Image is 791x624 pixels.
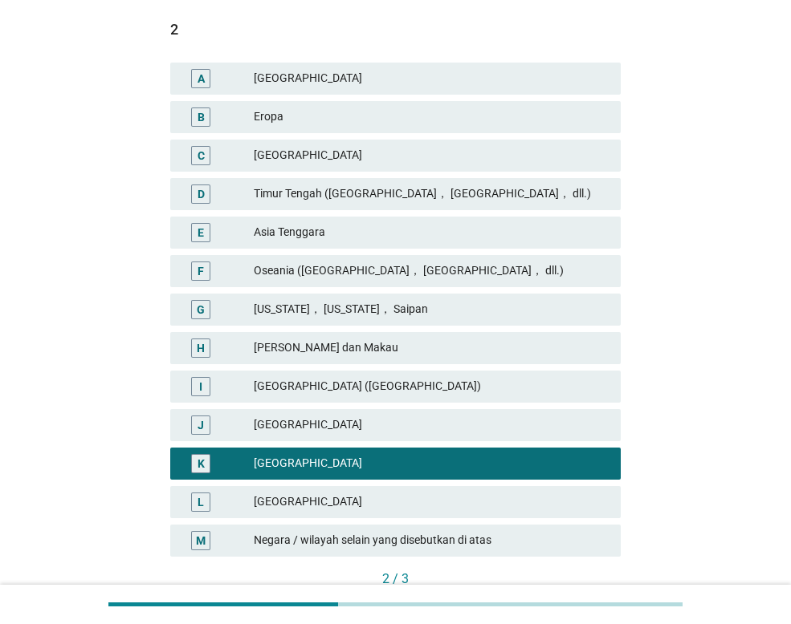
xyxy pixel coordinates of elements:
[254,415,608,435] div: [GEOGRAPHIC_DATA]
[254,300,608,319] div: [US_STATE]， [US_STATE]， Saipan
[196,532,206,549] div: M
[198,70,205,87] div: A
[198,185,205,202] div: D
[197,301,205,318] div: G
[198,224,204,241] div: E
[197,339,205,356] div: H
[254,531,608,550] div: Negara / wilayah selain yang disebutkan di atas
[198,108,205,125] div: B
[254,338,608,358] div: [PERSON_NAME] dan Makau
[198,493,204,510] div: L
[198,455,205,472] div: K
[254,261,608,281] div: Oseania ([GEOGRAPHIC_DATA]， [GEOGRAPHIC_DATA]， dll.)
[254,223,608,242] div: Asia Tenggara
[254,454,608,473] div: [GEOGRAPHIC_DATA]
[254,146,608,165] div: [GEOGRAPHIC_DATA]
[198,416,204,433] div: J
[254,377,608,396] div: [GEOGRAPHIC_DATA] ([GEOGRAPHIC_DATA])
[254,492,608,512] div: [GEOGRAPHIC_DATA]
[170,18,621,40] div: 2
[254,69,608,88] div: [GEOGRAPHIC_DATA]
[198,262,204,279] div: F
[254,184,608,204] div: Timur Tengah ([GEOGRAPHIC_DATA]， [GEOGRAPHIC_DATA]， dll.)
[199,378,202,395] div: I
[170,569,621,589] div: 2 / 3
[254,107,608,127] div: Eropa
[198,147,205,164] div: C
